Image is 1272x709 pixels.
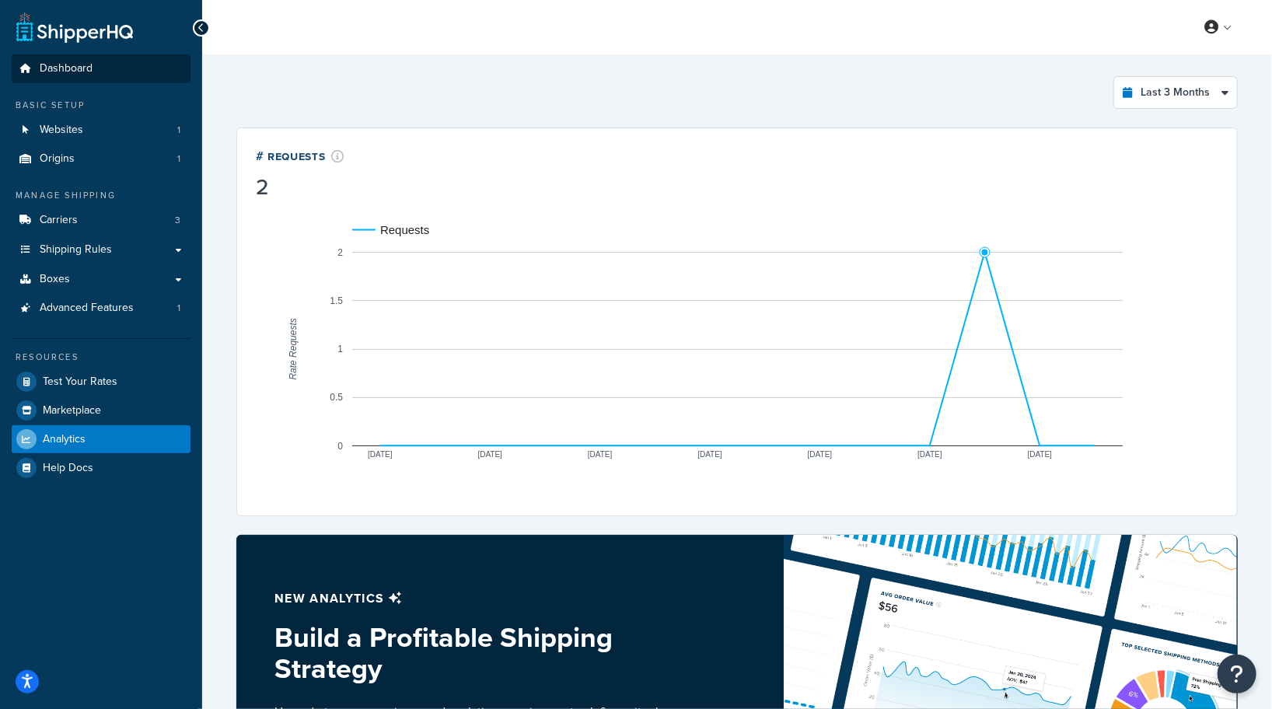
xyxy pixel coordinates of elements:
text: [DATE] [808,451,833,459]
span: Advanced Features [40,302,134,315]
div: Manage Shipping [12,189,190,202]
button: Open Resource Center [1218,655,1256,693]
text: Rate Requests [288,318,299,379]
div: # Requests [256,147,344,165]
h3: Build a Profitable Shipping Strategy [274,622,700,683]
a: Boxes [12,265,190,294]
text: Requests [380,223,429,236]
span: 1 [177,302,180,315]
li: Carriers [12,206,190,235]
li: Origins [12,145,190,173]
text: [DATE] [368,451,393,459]
p: New analytics [274,588,700,609]
text: [DATE] [917,451,942,459]
a: Help Docs [12,454,190,482]
a: Advanced Features1 [12,294,190,323]
a: Origins1 [12,145,190,173]
span: Origins [40,152,75,166]
span: Dashboard [40,62,93,75]
text: [DATE] [1028,451,1053,459]
a: Marketplace [12,396,190,424]
div: Resources [12,351,190,364]
text: 0.5 [330,392,343,403]
span: Marketplace [43,404,101,417]
text: 0 [337,441,343,452]
li: Advanced Features [12,294,190,323]
span: 1 [177,124,180,137]
div: Basic Setup [12,99,190,112]
a: Test Your Rates [12,368,190,396]
a: Websites1 [12,116,190,145]
text: [DATE] [478,451,503,459]
span: Websites [40,124,83,137]
svg: A chart. [256,201,1219,497]
text: [DATE] [697,451,722,459]
text: 1.5 [330,295,343,306]
span: 3 [175,214,180,227]
span: Carriers [40,214,78,227]
li: Websites [12,116,190,145]
span: Shipping Rules [40,243,112,257]
text: [DATE] [588,451,613,459]
text: 1 [337,344,343,354]
a: Carriers3 [12,206,190,235]
div: 2 [256,176,344,198]
span: Boxes [40,273,70,286]
span: 1 [177,152,180,166]
text: 2 [337,247,343,258]
a: Analytics [12,425,190,453]
a: Shipping Rules [12,236,190,264]
span: Help Docs [43,462,93,475]
span: Analytics [43,433,86,446]
a: Dashboard [12,54,190,83]
span: Test Your Rates [43,375,117,389]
